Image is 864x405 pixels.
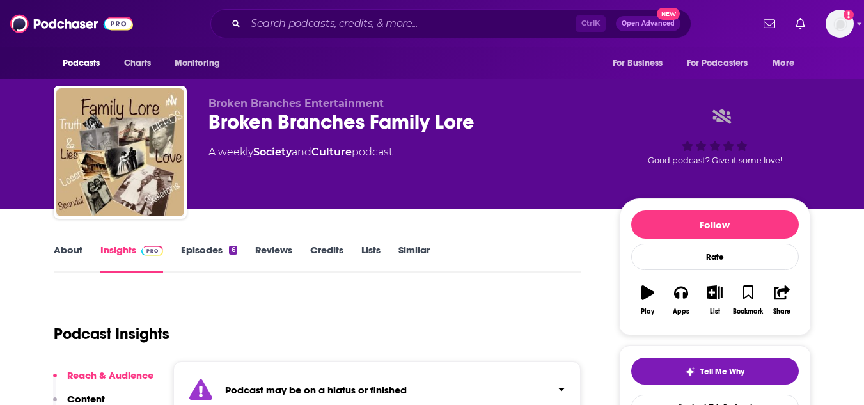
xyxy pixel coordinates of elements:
[67,369,153,381] p: Reach & Audience
[710,308,720,315] div: List
[641,308,654,315] div: Play
[604,51,679,75] button: open menu
[685,367,695,377] img: tell me why sparkle
[67,393,105,405] p: Content
[687,54,748,72] span: For Podcasters
[116,51,159,75] a: Charts
[657,8,680,20] span: New
[765,277,798,323] button: Share
[54,51,117,75] button: open menu
[619,97,811,177] div: Good podcast? Give it some love!
[398,244,430,273] a: Similar
[361,244,381,273] a: Lists
[679,51,767,75] button: open menu
[576,15,606,32] span: Ctrl K
[246,13,576,34] input: Search podcasts, credits, & more...
[54,324,169,344] h1: Podcast Insights
[631,244,799,270] div: Rate
[732,277,765,323] button: Bookmark
[166,51,237,75] button: open menu
[764,51,810,75] button: open menu
[733,308,763,315] div: Bookmark
[616,16,680,31] button: Open AdvancedNew
[124,54,152,72] span: Charts
[53,369,153,393] button: Reach & Audience
[311,146,352,158] a: Culture
[826,10,854,38] img: User Profile
[253,146,292,158] a: Society
[631,277,664,323] button: Play
[826,10,854,38] span: Logged in as megcassidy
[673,308,689,315] div: Apps
[181,244,237,273] a: Episodes6
[63,54,100,72] span: Podcasts
[698,277,731,323] button: List
[292,146,311,158] span: and
[229,246,237,255] div: 6
[100,244,164,273] a: InsightsPodchaser Pro
[310,244,343,273] a: Credits
[826,10,854,38] button: Show profile menu
[790,13,810,35] a: Show notifications dropdown
[10,12,133,36] img: Podchaser - Follow, Share and Rate Podcasts
[210,9,691,38] div: Search podcasts, credits, & more...
[648,155,782,165] span: Good podcast? Give it some love!
[664,277,698,323] button: Apps
[225,384,407,396] strong: Podcast may be on a hiatus or finished
[631,210,799,239] button: Follow
[844,10,854,20] svg: Add a profile image
[54,244,82,273] a: About
[175,54,220,72] span: Monitoring
[613,54,663,72] span: For Business
[255,244,292,273] a: Reviews
[208,145,393,160] div: A weekly podcast
[631,358,799,385] button: tell me why sparkleTell Me Why
[773,308,790,315] div: Share
[208,97,384,109] span: Broken Branches Entertainment
[773,54,794,72] span: More
[758,13,780,35] a: Show notifications dropdown
[56,88,184,216] img: Broken Branches Family Lore
[141,246,164,256] img: Podchaser Pro
[700,367,744,377] span: Tell Me Why
[622,20,675,27] span: Open Advanced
